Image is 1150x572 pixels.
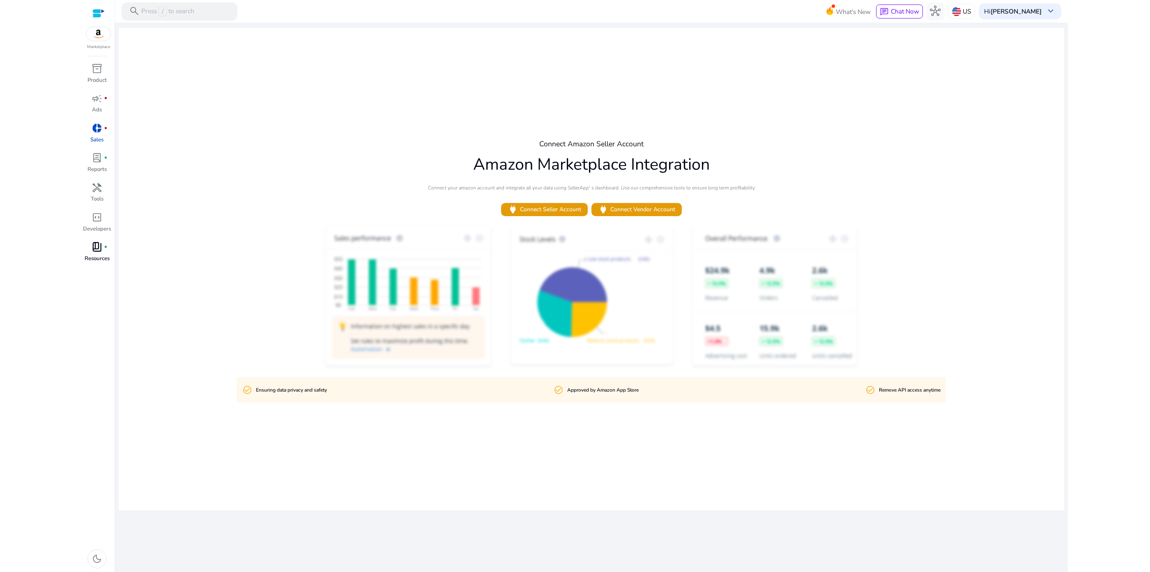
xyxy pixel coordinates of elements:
[963,4,971,18] p: US
[92,123,102,134] span: donut_small
[82,180,112,210] a: handymanTools
[92,242,102,252] span: book_4
[87,166,107,174] p: Reports
[539,140,644,148] h4: Connect Amazon Seller Account
[952,7,961,16] img: us.svg
[92,93,102,104] span: campaign
[554,385,563,395] mat-icon: check_circle_outline
[591,203,682,216] button: powerConnect Vendor Account
[1045,6,1056,16] span: keyboard_arrow_down
[891,7,919,16] span: Chat Now
[508,204,581,215] span: Connect Seller Account
[876,5,922,18] button: chatChat Now
[879,386,941,394] p: Remove API access anytime
[82,62,112,91] a: inventory_2Product
[104,127,108,130] span: fiber_manual_record
[930,6,941,16] span: hub
[85,255,110,263] p: Resources
[83,225,111,233] p: Developers
[880,7,889,16] span: chat
[836,5,871,19] span: What's New
[92,63,102,74] span: inventory_2
[92,106,102,114] p: Ads
[159,7,166,16] span: /
[129,6,140,16] span: search
[87,76,107,85] p: Product
[256,386,327,394] p: Ensuring data privacy and safety
[82,151,112,180] a: lab_profilefiber_manual_recordReports
[598,204,675,215] span: Connect Vendor Account
[87,44,110,50] p: Marketplace
[82,91,112,121] a: campaignfiber_manual_recordAds
[104,245,108,249] span: fiber_manual_record
[242,385,252,395] mat-icon: check_circle_outline
[104,97,108,100] span: fiber_manual_record
[86,27,111,41] img: amazon.svg
[82,121,112,151] a: donut_smallfiber_manual_recordSales
[91,195,103,203] p: Tools
[92,182,102,193] span: handyman
[104,156,108,160] span: fiber_manual_record
[991,7,1042,16] b: [PERSON_NAME]
[567,386,639,394] p: Approved by Amazon App Store
[92,152,102,163] span: lab_profile
[82,210,112,240] a: code_blocksDevelopers
[90,136,103,144] p: Sales
[92,554,102,564] span: dark_mode
[141,7,194,16] p: Press to search
[501,203,588,216] button: powerConnect Seller Account
[82,240,112,270] a: book_4fiber_manual_recordResources
[865,385,875,395] mat-icon: check_circle_outline
[927,2,945,21] button: hub
[508,204,518,215] span: power
[598,204,609,215] span: power
[984,8,1042,14] p: Hi
[473,155,710,175] h1: Amazon Marketplace Integration
[92,212,102,223] span: code_blocks
[428,184,755,191] p: Connect your amazon account and integrate all your data using SellerApp' s dashboard. Use our com...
